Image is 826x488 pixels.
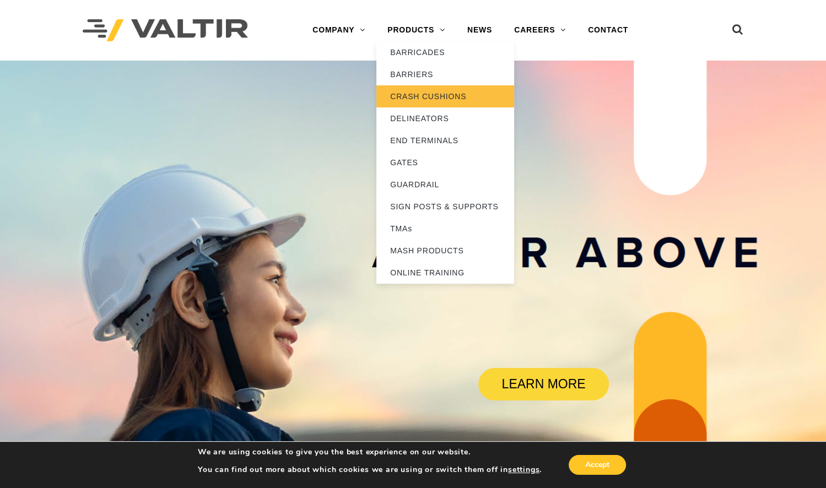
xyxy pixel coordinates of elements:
a: CRASH CUSHIONS [376,85,514,107]
a: SIGN POSTS & SUPPORTS [376,196,514,218]
a: COMPANY [301,19,376,41]
a: PRODUCTS [376,19,456,41]
p: We are using cookies to give you the best experience on our website. [198,447,542,457]
a: GATES [376,151,514,173]
a: ONLINE TRAINING [376,262,514,284]
button: Accept [569,455,626,475]
a: LEARN MORE [478,368,609,400]
a: MASH PRODUCTS [376,240,514,262]
button: settings [508,465,539,475]
a: BARRIERS [376,63,514,85]
a: BARRICADES [376,41,514,63]
img: Valtir [83,19,248,42]
a: CAREERS [503,19,577,41]
a: GUARDRAIL [376,173,514,196]
a: DELINEATORS [376,107,514,129]
a: CONTACT [577,19,639,41]
p: You can find out more about which cookies we are using or switch them off in . [198,465,542,475]
a: NEWS [456,19,503,41]
a: END TERMINALS [376,129,514,151]
a: TMAs [376,218,514,240]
